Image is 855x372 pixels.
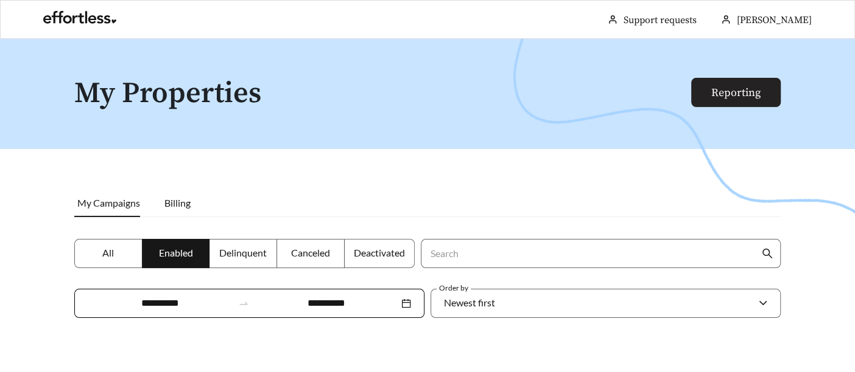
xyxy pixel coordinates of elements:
span: [PERSON_NAME] [737,14,812,26]
a: Support requests [624,14,697,26]
span: Delinquent [219,247,267,258]
span: Newest first [444,297,495,308]
span: My Campaigns [77,197,140,208]
button: Reporting [691,78,781,107]
span: All [102,247,114,258]
span: to [238,298,249,309]
h1: My Properties [74,78,692,110]
span: Billing [164,197,191,208]
span: Deactivated [354,247,405,258]
a: Reporting [711,86,761,100]
span: Enabled [159,247,193,258]
span: swap-right [238,298,249,309]
span: search [762,248,773,259]
span: Canceled [291,247,330,258]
